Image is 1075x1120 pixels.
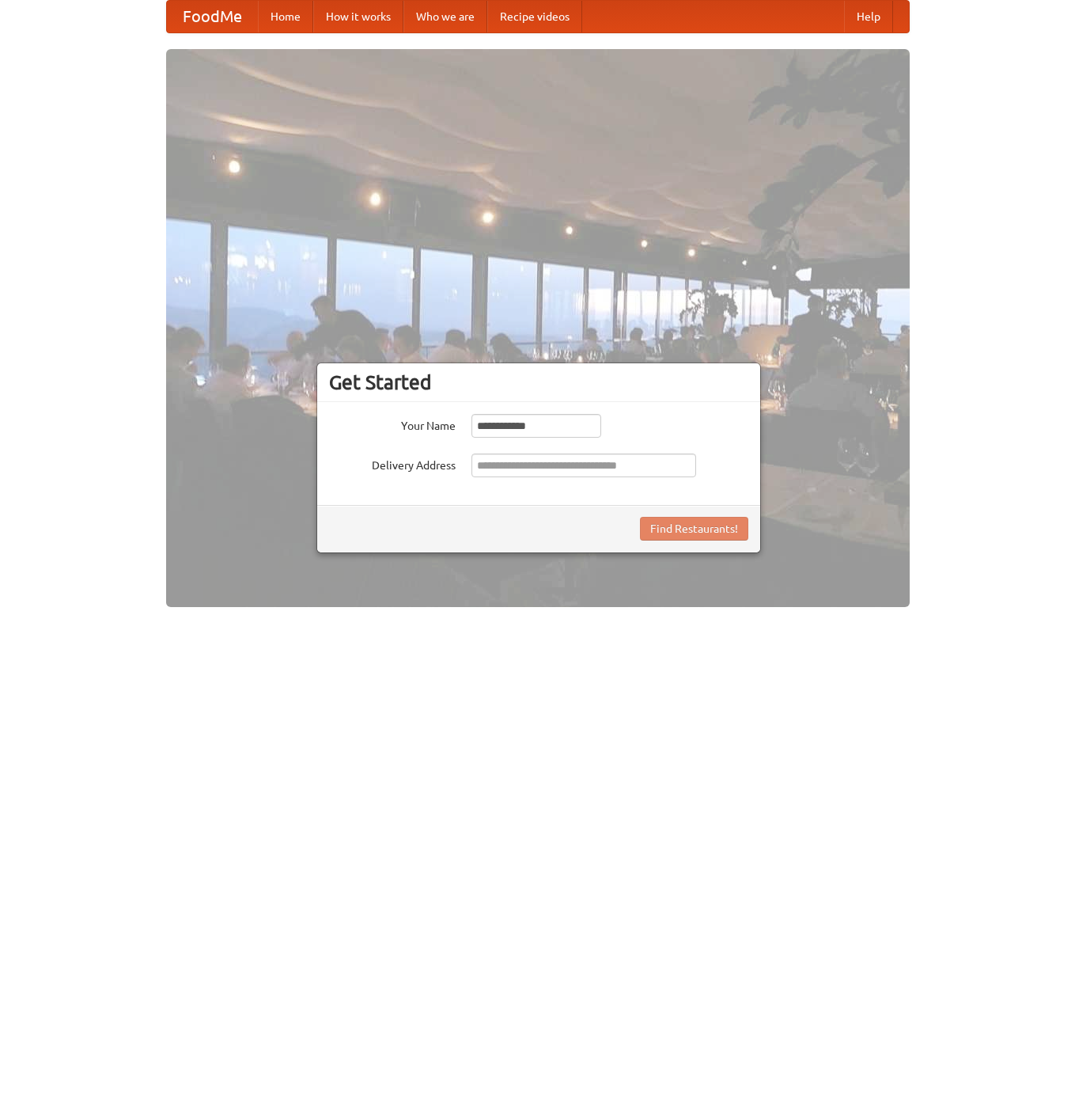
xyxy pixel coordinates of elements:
[403,1,487,32] a: Who we are
[640,517,748,541] button: Find Restaurants!
[844,1,893,32] a: Help
[329,454,456,473] label: Delivery Address
[258,1,313,32] a: Home
[313,1,403,32] a: How it works
[329,370,748,394] h3: Get Started
[167,1,258,32] a: FoodMe
[487,1,582,32] a: Recipe videos
[329,414,456,434] label: Your Name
